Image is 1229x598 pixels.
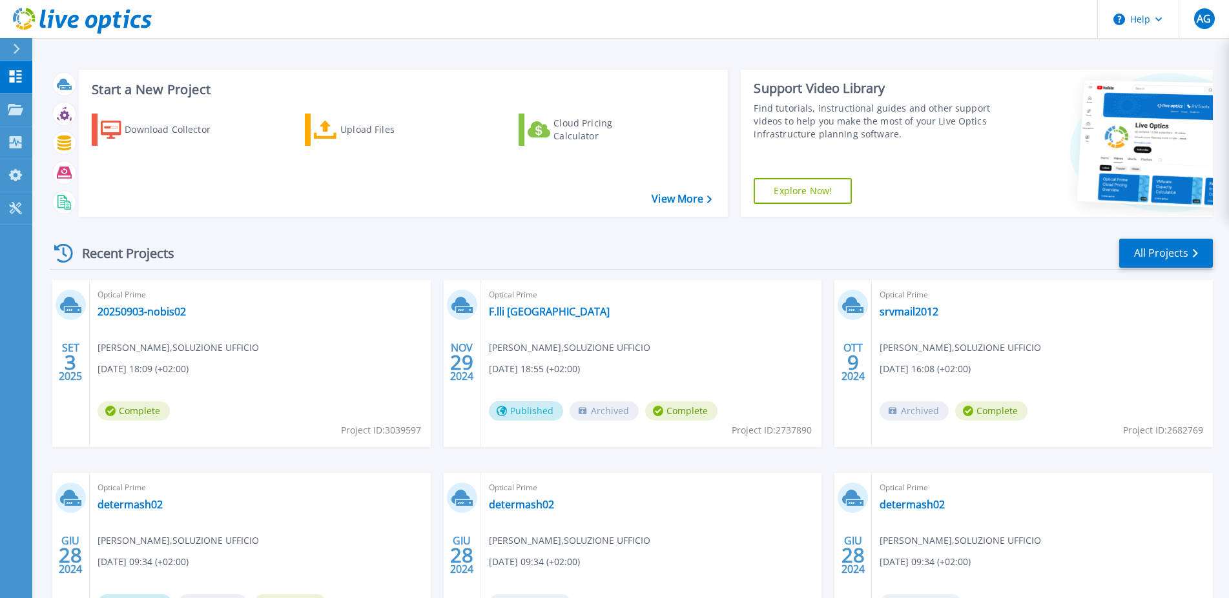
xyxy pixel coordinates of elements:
[1119,239,1213,268] a: All Projects
[754,80,994,97] div: Support Video Library
[955,401,1028,421] span: Complete
[489,341,650,355] span: [PERSON_NAME] , SOLUZIONE UFFICIO
[489,555,580,569] span: [DATE] 09:34 (+02:00)
[880,481,1205,495] span: Optical Prime
[652,193,712,205] a: View More
[305,114,449,146] a: Upload Files
[92,114,236,146] a: Download Collector
[880,555,971,569] span: [DATE] 09:34 (+02:00)
[841,532,865,579] div: GIU 2024
[341,423,421,437] span: Project ID: 3039597
[65,357,76,368] span: 3
[841,339,865,386] div: OTT 2024
[98,362,189,376] span: [DATE] 18:09 (+02:00)
[1197,14,1211,24] span: AG
[58,532,83,579] div: GIU 2024
[842,550,865,561] span: 28
[570,401,639,421] span: Archived
[92,83,712,97] h3: Start a New Project
[880,498,945,511] a: determash02
[449,339,474,386] div: NOV 2024
[553,117,657,143] div: Cloud Pricing Calculator
[489,305,610,318] a: F.lli [GEOGRAPHIC_DATA]
[754,178,852,204] a: Explore Now!
[519,114,663,146] a: Cloud Pricing Calculator
[754,102,994,141] div: Find tutorials, instructional guides and other support videos to help you make the most of your L...
[125,117,228,143] div: Download Collector
[450,357,473,368] span: 29
[880,533,1041,548] span: [PERSON_NAME] , SOLUZIONE UFFICIO
[880,341,1041,355] span: [PERSON_NAME] , SOLUZIONE UFFICIO
[880,362,971,376] span: [DATE] 16:08 (+02:00)
[880,401,949,421] span: Archived
[489,362,580,376] span: [DATE] 18:55 (+02:00)
[98,481,423,495] span: Optical Prime
[98,498,163,511] a: determash02
[645,401,718,421] span: Complete
[847,357,859,368] span: 9
[98,555,189,569] span: [DATE] 09:34 (+02:00)
[98,401,170,421] span: Complete
[340,117,444,143] div: Upload Files
[59,550,82,561] span: 28
[58,339,83,386] div: SET 2025
[98,341,259,355] span: [PERSON_NAME] , SOLUZIONE UFFICIO
[489,481,814,495] span: Optical Prime
[98,288,423,302] span: Optical Prime
[489,533,650,548] span: [PERSON_NAME] , SOLUZIONE UFFICIO
[880,288,1205,302] span: Optical Prime
[489,288,814,302] span: Optical Prime
[489,498,554,511] a: determash02
[880,305,938,318] a: srvmail2012
[732,423,812,437] span: Project ID: 2737890
[98,305,186,318] a: 20250903-nobis02
[489,401,563,421] span: Published
[98,533,259,548] span: [PERSON_NAME] , SOLUZIONE UFFICIO
[450,550,473,561] span: 28
[50,237,192,269] div: Recent Projects
[1123,423,1203,437] span: Project ID: 2682769
[449,532,474,579] div: GIU 2024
